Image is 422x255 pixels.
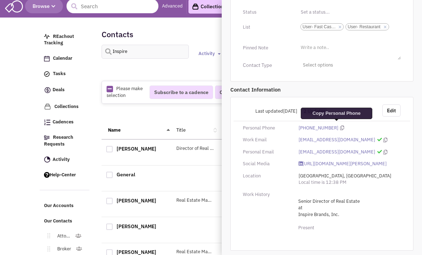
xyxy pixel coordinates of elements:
[40,199,90,213] a: Our Accounts
[44,218,72,224] span: Our Contacts
[382,104,401,117] button: Edit
[238,21,294,33] div: List
[44,134,73,147] span: Research Requests
[53,156,70,162] span: Activity
[299,179,347,185] span: Local time is 12:38 PM
[107,85,143,98] span: Please make selection
[301,108,372,119] div: Copy Personal Phone
[198,50,215,57] span: Activity
[176,127,186,133] a: Title
[33,3,55,9] span: Browse
[102,31,133,38] h2: Contacts
[299,137,375,143] a: [EMAIL_ADDRESS][DOMAIN_NAME]
[300,32,316,39] input: ×User- Fast Casual×User- Restaurant
[294,173,406,186] div: [GEOGRAPHIC_DATA], [GEOGRAPHIC_DATA]
[299,149,375,156] a: [EMAIL_ADDRESS][DOMAIN_NAME]
[40,67,90,81] a: Tasks
[44,172,50,178] img: help.png
[219,197,289,204] div: Inspire Brands, Inc.
[238,149,294,156] div: Personal Email
[44,103,51,110] img: icon-collection-lavender.png
[338,24,342,30] a: ×
[50,244,75,254] a: Broker
[40,153,90,167] a: Activity
[238,42,294,54] div: Pinned Note
[44,33,74,46] span: REachout Tracking
[40,83,90,98] a: Deals
[238,191,294,198] div: Work History
[44,136,50,140] img: Research.png
[299,6,401,18] input: Set a status...
[172,145,219,152] div: Director of Real Estate
[117,197,156,204] a: [PERSON_NAME]
[298,211,413,218] span: Inspire Brands, Inc.
[40,116,90,129] a: Cadences
[149,85,213,99] button: Subscribe to a cadence
[102,45,189,59] input: Search contacts
[53,71,66,77] span: Tasks
[40,131,90,151] a: Research Requests
[44,156,50,163] img: Activity.png
[219,223,289,230] div: [PERSON_NAME]'s Franchisor, LLC
[44,71,50,77] img: icon-tasks.png
[238,125,294,132] div: Personal Phone
[303,24,337,30] span: User- Fast Casual
[299,161,387,167] a: [URL][DOMAIN_NAME][PERSON_NAME]
[230,86,413,93] p: Contact Information
[172,197,219,204] div: Real Estate Manager, [GEOGRAPHIC_DATA]
[108,127,121,133] a: Name
[299,60,401,71] span: Select options
[298,225,314,231] span: Present
[298,198,401,218] span: at
[44,86,51,94] img: icon-deals.svg
[44,56,50,62] img: Calendar.png
[383,24,387,30] a: ×
[53,55,72,62] span: Calendar
[219,145,289,152] div: Buffalo Wild Wings International, Inc.
[238,62,294,69] div: Contact Type
[283,108,297,114] span: [DATE]
[238,137,294,143] div: Work Email
[238,173,294,180] div: Location
[162,3,183,10] a: Advanced
[40,52,90,65] a: Calendar
[107,86,113,92] img: Rectangle.png
[196,50,223,58] button: Activity
[298,198,413,205] span: Senior Director of Real Estate
[348,24,382,30] span: User- Restaurant
[40,168,90,182] a: Help-Center
[44,233,50,238] img: Move.png
[219,171,289,178] div: Crossfit Inspire
[54,103,79,109] span: Collections
[44,119,50,125] img: Cadences_logo.png
[40,30,90,50] a: REachout Tracking
[299,125,338,132] a: [PHONE_NUMBER]
[238,104,302,118] div: Last updated
[44,202,74,209] span: Our Accounts
[40,215,90,228] a: Our Contacts
[238,6,294,18] div: Status
[117,171,135,178] a: General
[117,146,156,152] a: [PERSON_NAME]
[40,100,90,114] a: Collections
[117,223,156,230] a: [PERSON_NAME]
[44,246,50,251] img: Move.png
[53,119,74,125] span: Cadences
[50,231,75,241] a: Attorney
[192,3,199,10] img: icon-collection-lavender-black.svg
[238,161,294,167] div: Social Media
